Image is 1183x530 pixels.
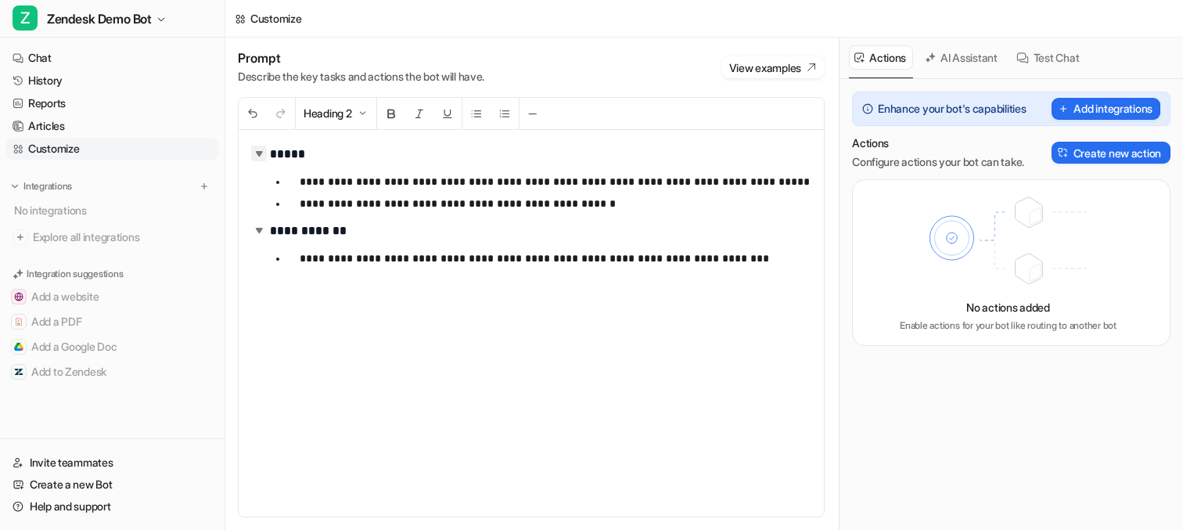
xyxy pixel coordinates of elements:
[6,359,218,384] button: Add to ZendeskAdd to Zendesk
[238,50,484,66] h1: Prompt
[919,45,1005,70] button: AI Assistant
[6,70,218,92] a: History
[520,98,545,129] button: ─
[13,229,28,245] img: explore all integrations
[238,69,484,85] p: Describe the key tasks and actions the bot will have.
[470,107,483,120] img: Unordered List
[14,317,23,326] img: Add a PDF
[199,181,210,192] img: menu_add.svg
[377,98,405,129] button: Bold
[275,107,287,120] img: Redo
[498,107,511,120] img: Ordered List
[33,225,212,250] span: Explore all integrations
[852,154,1024,170] p: Configure actions your bot can take.
[6,334,218,359] button: Add a Google DocAdd a Google Doc
[900,319,1116,333] p: Enable actions for your bot like routing to another bot
[966,299,1050,315] p: No actions added
[852,135,1024,151] p: Actions
[6,309,218,334] button: Add a PDFAdd a PDF
[296,98,376,129] button: Heading 2
[491,98,519,129] button: Ordered List
[6,115,218,137] a: Articles
[267,98,295,129] button: Redo
[413,107,426,120] img: Italic
[1052,142,1170,164] button: Create new action
[14,367,23,377] img: Add to Zendesk
[239,98,267,129] button: Undo
[14,342,23,352] img: Add a Google Doc
[23,180,72,193] p: Integrations
[849,45,913,70] button: Actions
[6,178,77,194] button: Integrations
[6,452,218,474] a: Invite teammates
[6,474,218,496] a: Create a new Bot
[441,107,454,120] img: Underline
[27,267,123,281] p: Integration suggestions
[1058,147,1069,158] img: Create action
[462,98,491,129] button: Unordered List
[405,98,433,129] button: Italic
[1052,98,1160,120] button: Add integrations
[6,138,218,160] a: Customize
[13,5,38,31] span: Z
[251,222,267,238] img: expand-arrow.svg
[9,197,218,223] div: No integrations
[6,226,218,248] a: Explore all integrations
[251,146,267,161] img: expand-arrow.svg
[356,107,369,120] img: Dropdown Down Arrow
[433,98,462,129] button: Underline
[6,496,218,517] a: Help and support
[14,292,23,301] img: Add a website
[6,47,218,69] a: Chat
[721,56,825,78] button: View examples
[1011,45,1086,70] button: Test Chat
[47,8,152,30] span: Zendesk Demo Bot
[246,107,259,120] img: Undo
[385,107,397,120] img: Bold
[9,181,20,192] img: expand menu
[878,101,1026,117] p: Enhance your bot's capabilities
[250,10,301,27] div: Customize
[6,92,218,114] a: Reports
[6,284,218,309] button: Add a websiteAdd a website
